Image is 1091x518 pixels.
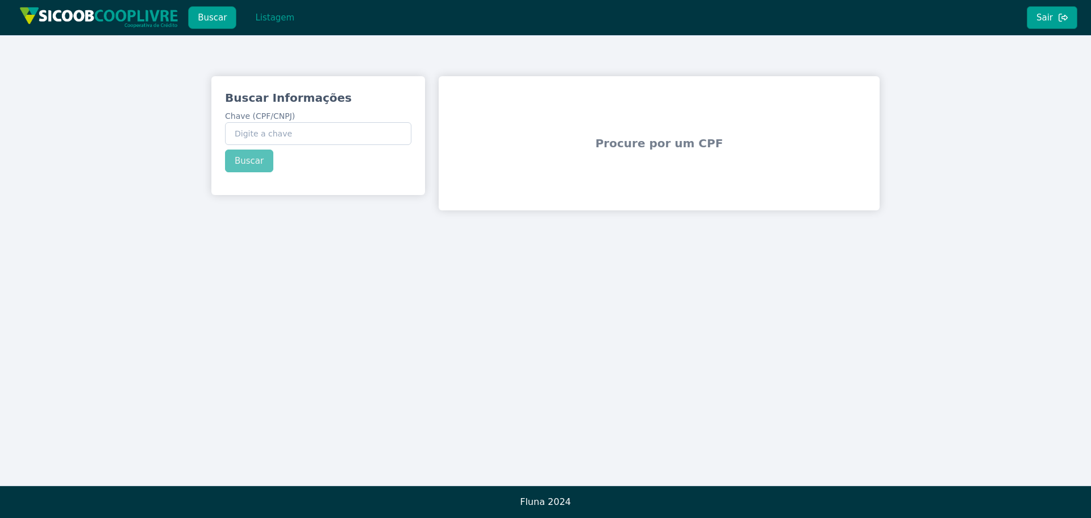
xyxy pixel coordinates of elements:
[19,7,178,28] img: img/sicoob_cooplivre.png
[245,6,304,29] button: Listagem
[520,496,571,507] span: Fluna 2024
[225,111,295,121] span: Chave (CPF/CNPJ)
[225,122,411,145] input: Chave (CPF/CNPJ)
[225,90,411,106] h3: Buscar Informações
[188,6,236,29] button: Buscar
[1027,6,1077,29] button: Sair
[443,108,875,179] span: Procure por um CPF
